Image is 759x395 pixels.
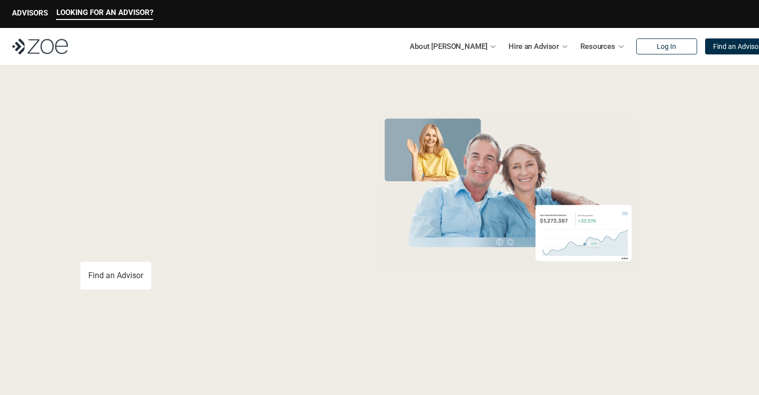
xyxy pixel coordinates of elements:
a: Log In [636,38,697,54]
p: Find an Advisor [88,271,143,280]
em: The information in the visuals above is for illustrative purposes only and does not represent an ... [370,282,647,288]
p: ADVISORS [12,8,48,17]
p: LOOKING FOR AN ADVISOR? [56,8,153,17]
p: Log In [657,42,676,51]
p: You deserve an advisor you can trust. [PERSON_NAME], hire, and invest with vetted, fiduciary, fin... [80,226,338,250]
span: Grow Your Wealth [80,110,302,149]
p: Hire an Advisor [508,39,559,54]
a: Find an Advisor [80,262,151,290]
p: About [PERSON_NAME] [410,39,487,54]
span: with a Financial Advisor [80,144,282,216]
p: Resources [580,39,615,54]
